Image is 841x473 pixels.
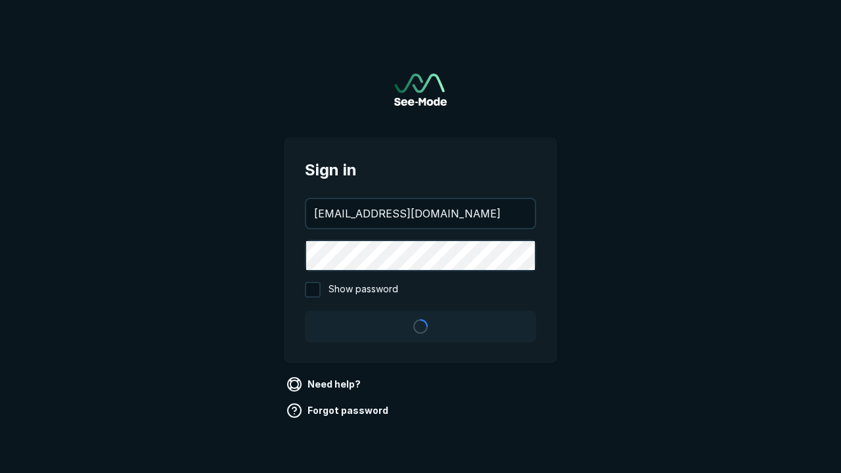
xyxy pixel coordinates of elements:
input: your@email.com [306,199,535,228]
img: See-Mode Logo [394,74,447,106]
span: Sign in [305,158,536,182]
a: Need help? [284,374,366,395]
a: Forgot password [284,400,394,421]
a: Go to sign in [394,74,447,106]
span: Show password [329,282,398,298]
